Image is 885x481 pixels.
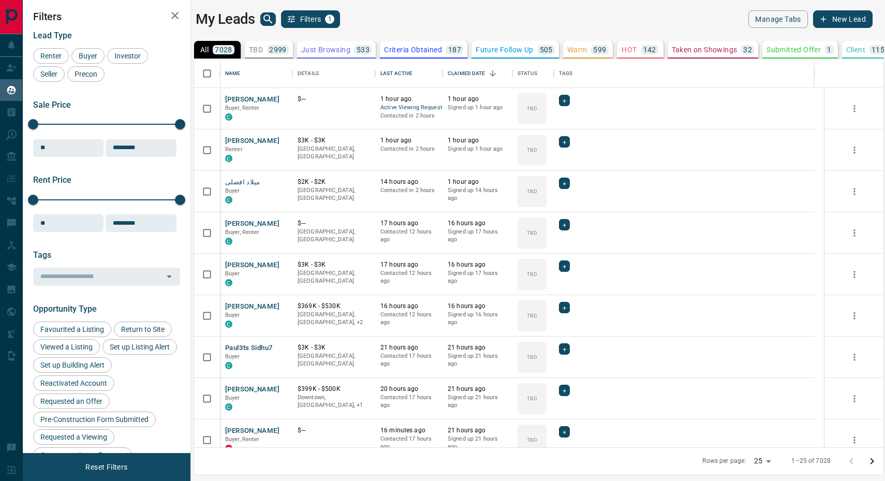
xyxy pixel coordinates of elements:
button: more [847,267,862,282]
span: 1 [326,16,333,23]
div: + [559,178,570,189]
p: Signed up 1 hour ago [448,145,507,153]
p: $3K - $3K [298,260,370,269]
span: Active Viewing Request [380,104,437,112]
div: Name [220,59,292,88]
h1: My Leads [196,11,255,27]
span: Renter [225,146,243,153]
p: Contacted in 2 hours [380,186,437,195]
div: Seller [33,66,65,82]
div: condos.ca [225,155,232,162]
p: 1 hour ago [380,136,437,145]
p: [GEOGRAPHIC_DATA], [GEOGRAPHIC_DATA] [298,145,370,161]
button: Manage Tabs [748,10,807,28]
div: condos.ca [225,196,232,203]
div: condos.ca [225,279,232,286]
p: [GEOGRAPHIC_DATA], [GEOGRAPHIC_DATA] [298,269,370,285]
div: + [559,95,570,106]
span: Seller [37,70,61,78]
div: Investor [107,48,148,64]
p: HOT [622,46,637,53]
button: Paul3ts Sidhu7 [225,343,273,353]
button: [PERSON_NAME] [225,219,279,229]
button: more [847,391,862,406]
span: Set up Listing Alert [106,343,173,351]
span: Requested an Offer [37,397,106,405]
div: Status [518,59,537,88]
button: more [847,101,862,116]
button: [PERSON_NAME] [225,385,279,395]
span: Contact an Agent Request [37,451,128,459]
p: Signed up 21 hours ago [448,352,507,368]
p: 20 hours ago [380,385,437,393]
div: condos.ca [225,403,232,411]
p: TBD [527,395,537,402]
p: 17 hours ago [380,260,437,269]
p: 21 hours ago [448,385,507,393]
p: Signed up 1 hour ago [448,104,507,112]
span: Reactivated Account [37,379,111,387]
p: [GEOGRAPHIC_DATA], [GEOGRAPHIC_DATA] [298,352,370,368]
div: Requested a Viewing [33,429,114,445]
span: Set up Building Alert [37,361,108,369]
div: 25 [750,454,775,469]
p: 1 [827,46,831,53]
span: Buyer [225,353,240,360]
p: 16 hours ago [380,302,437,311]
div: Precon [67,66,105,82]
p: TBD [527,270,537,278]
div: Status [512,59,554,88]
button: more [847,308,862,324]
span: + [563,261,566,271]
div: Last Active [375,59,443,88]
p: Submitted Offer [766,46,821,53]
p: 1 hour ago [380,95,437,104]
button: Go to next page [862,451,882,472]
p: 505 [540,46,553,53]
div: Requested an Offer [33,393,110,409]
p: Contacted 12 hours ago [380,269,437,285]
p: 7028 [215,46,232,53]
span: + [563,95,566,106]
p: 14 hours ago [380,178,437,186]
button: [PERSON_NAME] [225,95,279,105]
p: Contacted 12 hours ago [380,311,437,327]
p: Signed up 16 hours ago [448,311,507,327]
p: Signed up 21 hours ago [448,435,507,451]
p: Client [846,46,865,53]
p: 16 minutes ago [380,426,437,435]
span: Rent Price [33,175,71,185]
p: [GEOGRAPHIC_DATA], [GEOGRAPHIC_DATA] [298,228,370,244]
p: 142 [643,46,656,53]
p: $2K - $2K [298,178,370,186]
div: Contact an Agent Request [33,447,132,463]
button: Reset Filters [79,458,134,476]
p: $--- [298,95,370,104]
p: TBD [527,229,537,237]
div: Set up Building Alert [33,357,112,373]
div: Reactivated Account [33,375,114,391]
p: Signed up 21 hours ago [448,393,507,410]
div: Details [292,59,375,88]
span: Buyer [225,312,240,318]
p: 17 hours ago [380,219,437,228]
span: + [563,427,566,437]
p: All [200,46,209,53]
p: 1 hour ago [448,178,507,186]
p: 599 [593,46,606,53]
p: TBD [527,312,537,319]
div: Return to Site [114,322,172,337]
p: TBD [527,353,537,361]
span: Precon [71,70,101,78]
p: TBD [527,146,537,154]
div: Claimed Date [443,59,512,88]
div: Renter [33,48,69,64]
div: condos.ca [225,238,232,245]
button: [PERSON_NAME] [225,136,279,146]
span: + [563,220,566,230]
div: Details [298,59,319,88]
p: $3K - $3K [298,136,370,145]
div: Tags [559,59,573,88]
button: New Lead [813,10,873,28]
p: 1 hour ago [448,136,507,145]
